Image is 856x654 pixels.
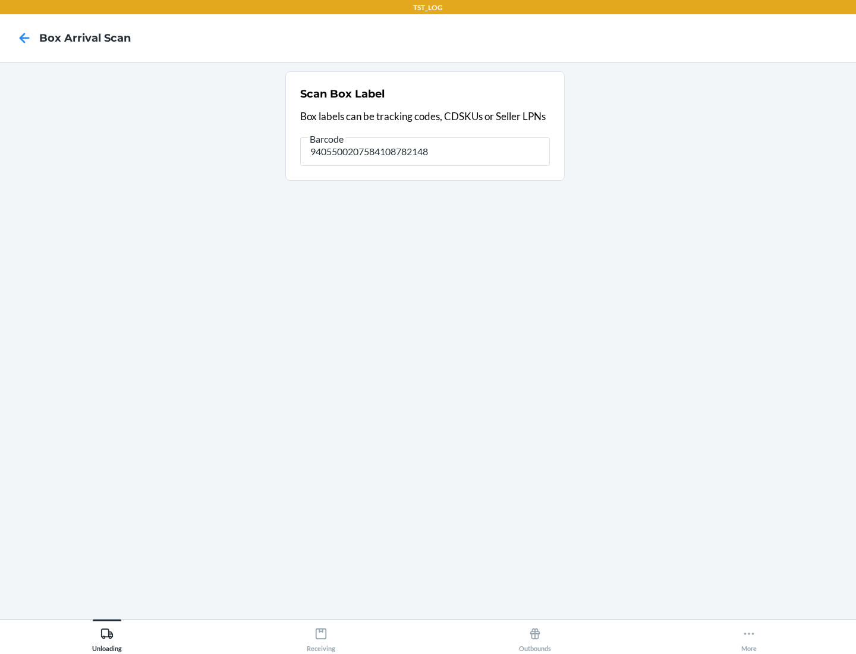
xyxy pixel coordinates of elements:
[300,86,385,102] h2: Scan Box Label
[214,620,428,652] button: Receiving
[300,137,550,166] input: Barcode
[307,622,335,652] div: Receiving
[308,133,345,145] span: Barcode
[642,620,856,652] button: More
[413,2,443,13] p: TST_LOG
[741,622,757,652] div: More
[300,109,550,124] p: Box labels can be tracking codes, CDSKUs or Seller LPNs
[519,622,551,652] div: Outbounds
[39,30,131,46] h4: Box Arrival Scan
[428,620,642,652] button: Outbounds
[92,622,122,652] div: Unloading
